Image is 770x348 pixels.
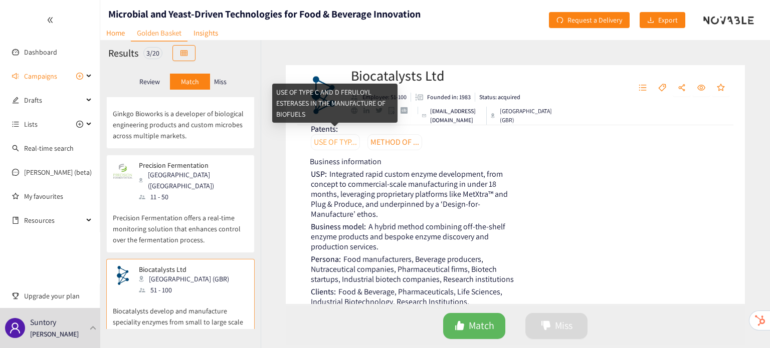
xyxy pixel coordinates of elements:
span: plus-circle [76,121,83,128]
button: downloadExport [640,12,685,28]
span: eye [697,84,705,93]
span: unordered-list [12,121,19,128]
button: unordered-list [634,80,652,96]
div: Food manufacturers, Beverage producers, Nutraceutical companies, Pharmaceutical firms, Biotech st... [311,254,516,284]
span: user [9,322,21,334]
h1: Microbial and Yeast-Driven Technologies for Food & Beverage Innovation [108,7,421,21]
span: download [647,17,654,25]
p: Status: acquired [479,93,520,102]
button: star [712,80,730,96]
div: Unique Selling Proposition [311,169,516,219]
button: redoRequest a Delivery [549,12,630,28]
div: USE OF TYPE C AND D FERULOYL ESTERASES IN THE MANUFACTURE OF BIOFUELS [272,84,398,123]
span: Drafts [24,90,83,110]
span: Export [658,15,678,26]
p: Ginkgo Bioworks is a developer of biological engineering products and custom microbes across mult... [113,98,248,141]
button: table [172,45,196,61]
button: tag [653,80,671,96]
div: A hybrid method combining off-the-shelf enzyme products and bespoke enzyme discovery and producti... [311,222,516,252]
p: Biocatalysts develop and manufacture speciality enzymes from small to large scale quantities for ... [113,295,248,338]
a: crunchbase [401,107,413,114]
img: Company Logo [303,75,343,115]
button: dislikeMiss [525,313,588,339]
p: [EMAIL_ADDRESS][DOMAIN_NAME] [430,107,482,125]
iframe: Chat Widget [720,300,770,348]
li: Founded in year [411,93,475,102]
p: Precision Fermentation offers a real-time monitoring solution that enhances control over the ferm... [113,202,248,245]
span: like [455,320,465,332]
a: USE OF TYP... [311,134,360,150]
button: share-alt [673,80,691,96]
h2: Results [108,46,138,60]
span: tag [658,84,666,93]
span: trophy [12,292,19,299]
span: Lists [24,114,38,134]
span: double-left [47,17,54,24]
div: 11 - 50 [139,191,247,202]
p: Founded in: 1983 [427,93,471,102]
h2: Biocatalysts Ltd [351,66,553,86]
span: Upgrade your plan [24,286,92,306]
button: eye [692,80,710,96]
div: [GEOGRAPHIC_DATA] (GBR) [491,107,553,125]
span: unordered-list [639,84,647,93]
span: share-alt [678,84,686,93]
span: USP: [311,169,327,179]
a: Dashboard [24,48,57,57]
span: edit [12,97,19,104]
a: My favourites [24,186,92,206]
a: Golden Basket [131,25,187,42]
p: Precision Fermentation [139,161,241,169]
span: Clients: [311,286,336,297]
a: Insights [187,25,224,41]
span: Business model: [311,221,366,232]
div: Food & Beverage, Pharmaceuticals, Life Sciences, Industrial Biotechnology, Research Institutions,... [311,287,516,317]
span: Miss [555,318,572,333]
img: Snapshot of the company's website [113,265,133,285]
span: plus-circle [76,73,83,80]
div: 51 - 100 [139,284,235,295]
span: Persona: [311,254,341,264]
button: likeMatch [443,313,505,339]
a: Home [100,25,131,41]
span: table [180,50,187,58]
div: 3 / 20 [143,47,162,59]
div: [GEOGRAPHIC_DATA] (GBR) [139,273,235,284]
div: Business information [310,155,721,168]
a: METHOD OF ... [367,134,422,150]
p: [PERSON_NAME] [30,328,79,339]
p: Suntory [30,316,56,328]
span: redo [556,17,563,25]
span: dislike [541,320,551,332]
img: Snapshot of the company's website [113,161,133,181]
li: Status [475,93,520,102]
span: Request a Delivery [567,15,622,26]
span: star [717,84,725,93]
p: Miss [214,78,227,86]
span: Match [469,318,494,333]
p: Biocatalysts Ltd [139,265,229,273]
a: Real-time search [24,144,74,153]
span: Resources [24,210,83,230]
p: Review [139,78,160,86]
p: Match [181,78,199,86]
span: sound [12,73,19,80]
span: book [12,217,19,224]
div: [GEOGRAPHIC_DATA] ([GEOGRAPHIC_DATA]) [139,169,247,191]
span: Campaigns [24,66,57,86]
a: [PERSON_NAME] (beta) [24,168,92,177]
